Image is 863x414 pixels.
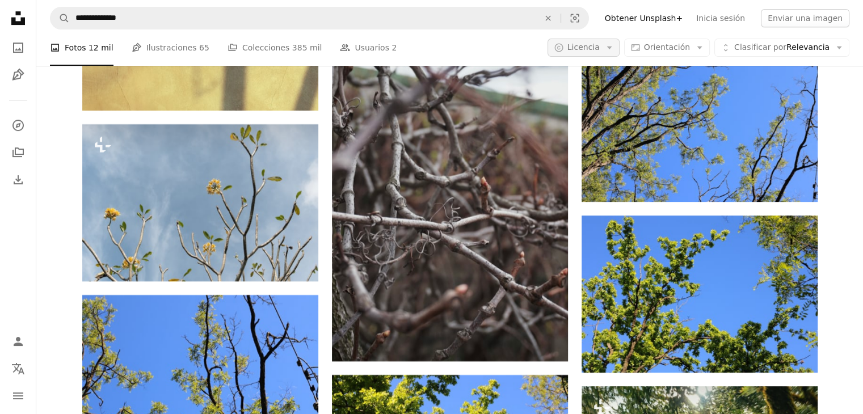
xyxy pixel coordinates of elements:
a: Inicio — Unsplash [7,7,30,32]
a: Explorar [7,114,30,137]
button: Orientación [624,39,710,57]
span: 65 [199,41,209,54]
button: Idioma [7,357,30,380]
button: Clasificar porRelevancia [714,39,849,57]
a: Historial de descargas [7,168,30,191]
img: un árbol con flores amarillas y hojas verdes [82,124,318,281]
img: mirando hacia las copas de los árboles contra un cielo azul [582,45,818,202]
a: Colecciones 385 mil [228,29,322,66]
a: Inicia sesión [689,9,752,27]
span: Orientación [644,43,690,52]
button: Borrar [536,7,561,29]
form: Encuentra imágenes en todo el sitio [50,7,589,29]
span: Licencia [567,43,600,52]
a: mirando hacia las copas de los árboles contra un cielo azul [582,118,818,128]
a: Obtener Unsplash+ [598,9,689,27]
a: Iniciar sesión / Registrarse [7,330,30,353]
a: Usuarios 2 [340,29,397,66]
span: 385 mil [292,41,322,54]
a: Ilustraciones [7,64,30,86]
button: Menú [7,385,30,407]
span: Clasificar por [734,43,786,52]
a: Un primer plano de un árbol sin hojas [332,179,568,189]
a: un árbol con flores amarillas y hojas verdes [82,197,318,208]
a: Fotos [7,36,30,59]
button: Licencia [548,39,620,57]
span: 2 [391,41,397,54]
button: Buscar en Unsplash [50,7,70,29]
img: Una vista de la copa de un árbol con un cielo azul de fondo [582,216,818,373]
a: Colecciones [7,141,30,164]
a: Una vista de la copa de un árbol con un cielo azul de fondo [582,289,818,299]
button: Enviar una imagen [761,9,849,27]
button: Búsqueda visual [561,7,588,29]
span: Relevancia [734,42,830,53]
a: Ilustraciones 65 [132,29,209,66]
img: Un primer plano de un árbol sin hojas [332,7,568,361]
